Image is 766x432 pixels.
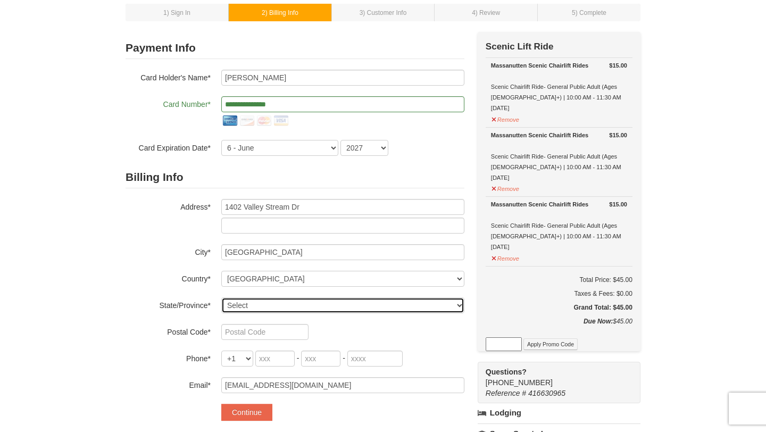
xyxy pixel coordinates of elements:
div: Taxes & Fees: $0.00 [486,288,632,299]
img: mastercard.png [255,112,272,129]
div: Scenic Chairlift Ride- General Public Adult (Ages [DEMOGRAPHIC_DATA]+) | 10:00 AM - 11:30 AM [DATE] [491,130,627,183]
h2: Payment Info [126,37,464,59]
span: ) Billing Info [265,9,298,16]
span: [PHONE_NUMBER] [486,367,621,387]
span: ) Complete [576,9,606,16]
label: Country* [126,271,211,284]
span: 416630965 [528,389,565,397]
strong: Scenic Lift Ride [486,41,554,52]
a: Lodging [478,403,640,422]
label: Card Number* [126,96,211,110]
label: Phone* [126,351,211,364]
label: State/Province* [126,297,211,311]
small: 2 [262,9,298,16]
label: Email* [126,377,211,391]
label: City* [126,244,211,257]
input: Card Holder Name [221,70,464,86]
strong: Due Now: [584,318,613,325]
label: Card Holder's Name* [126,70,211,83]
strong: $15.00 [609,130,627,140]
div: Massanutten Scenic Chairlift Rides [491,60,627,71]
img: discover.png [238,112,255,129]
input: Email [221,377,464,393]
div: Scenic Chairlift Ride- General Public Adult (Ages [DEMOGRAPHIC_DATA]+) | 10:00 AM - 11:30 AM [DATE] [491,199,627,252]
img: amex.png [221,112,238,129]
button: Remove [491,181,520,194]
small: 5 [572,9,606,16]
input: Billing Info [221,199,464,215]
input: Postal Code [221,324,309,340]
button: Remove [491,251,520,264]
button: Remove [491,112,520,125]
button: Apply Promo Code [523,338,578,350]
div: $45.00 [486,316,632,337]
label: Address* [126,199,211,212]
input: xxx [301,351,340,367]
h5: Grand Total: $45.00 [486,302,632,313]
span: ) Sign In [167,9,190,16]
h2: Billing Info [126,167,464,188]
span: - [297,354,299,362]
input: xxx [255,351,295,367]
small: 1 [163,9,190,16]
label: Postal Code* [126,324,211,337]
strong: $15.00 [609,199,627,210]
span: ) Review [476,9,500,16]
span: - [343,354,345,362]
div: Scenic Chairlift Ride- General Public Adult (Ages [DEMOGRAPHIC_DATA]+) | 10:00 AM - 11:30 AM [DATE] [491,60,627,113]
input: xxxx [347,351,403,367]
h6: Total Price: $45.00 [486,275,632,285]
img: visa.png [272,112,289,129]
label: Card Expiration Date* [126,140,211,153]
div: Massanutten Scenic Chairlift Rides [491,199,627,210]
small: 3 [360,9,407,16]
button: Continue [221,404,272,421]
strong: $15.00 [609,60,627,71]
div: Massanutten Scenic Chairlift Rides [491,130,627,140]
small: 4 [472,9,500,16]
span: ) Customer Info [363,9,406,16]
input: City [221,244,464,260]
strong: Questions? [486,368,527,376]
span: Reference # [486,389,526,397]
